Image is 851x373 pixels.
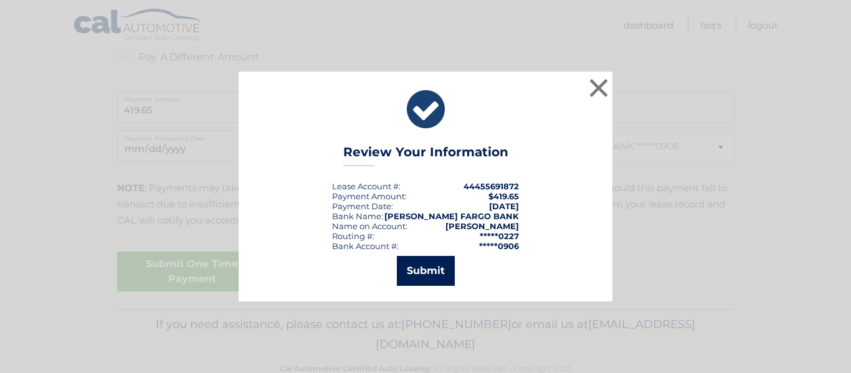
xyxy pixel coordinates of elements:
[586,75,611,100] button: ×
[332,231,374,241] div: Routing #:
[464,181,519,191] strong: 44455691872
[332,201,391,211] span: Payment Date
[397,256,455,286] button: Submit
[332,201,393,211] div: :
[332,241,399,251] div: Bank Account #:
[332,221,407,231] div: Name on Account:
[384,211,519,221] strong: [PERSON_NAME] FARGO BANK
[332,181,401,191] div: Lease Account #:
[445,221,519,231] strong: [PERSON_NAME]
[488,191,519,201] span: $419.65
[489,201,519,211] span: [DATE]
[332,211,383,221] div: Bank Name:
[343,144,508,166] h3: Review Your Information
[332,191,407,201] div: Payment Amount:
